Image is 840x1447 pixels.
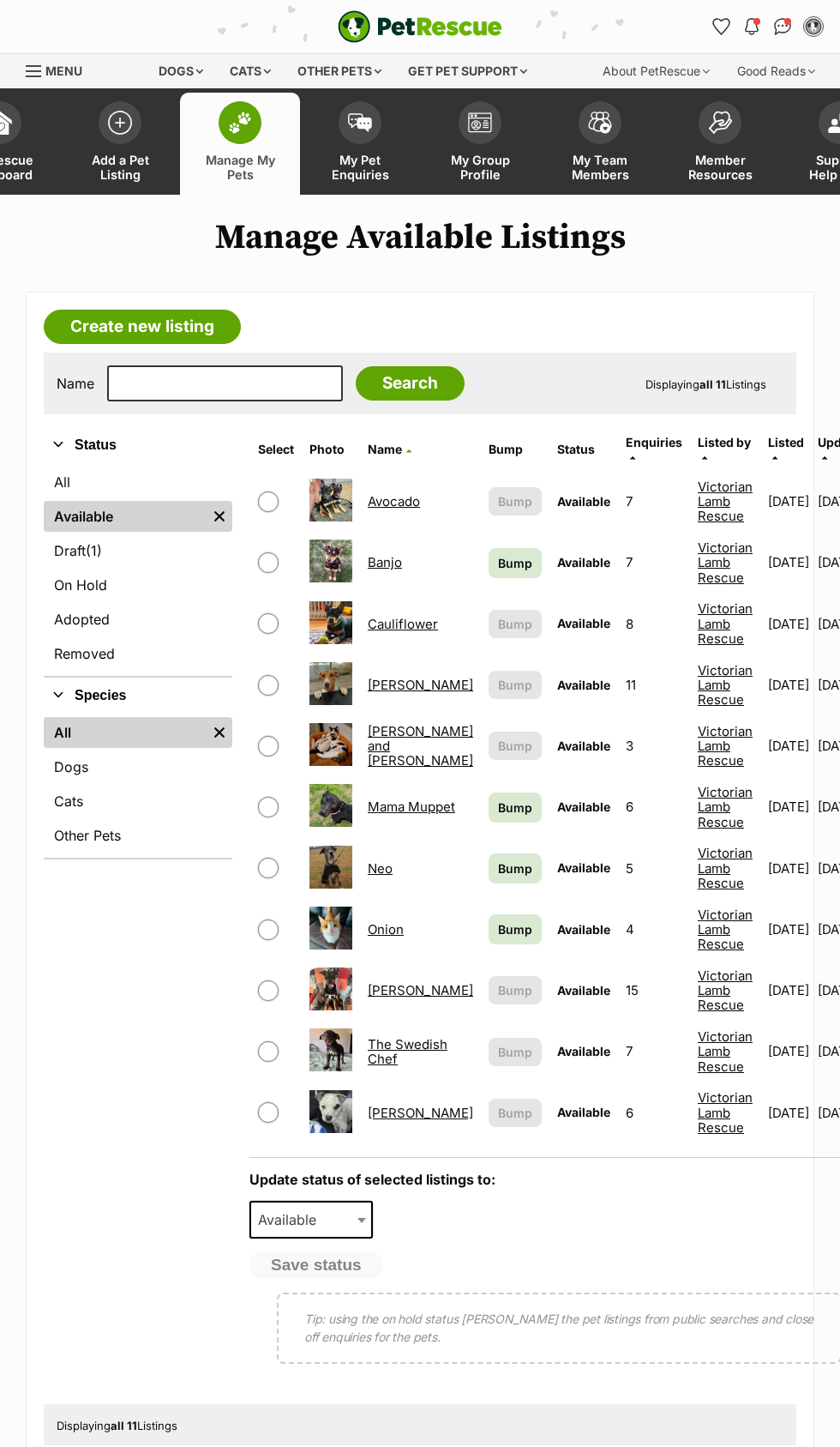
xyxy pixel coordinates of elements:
[698,1028,753,1075] a: Victorian Lamb Rescue
[498,676,532,694] span: Bump
[698,540,753,586] a: Victorian Lamb Rescue
[348,113,372,132] img: pet-enquiries-icon-7e3ad2cf08bfb03b45e93fb7055b45f3efa6380592205ae92323e6603595dc1f.svg
[619,777,689,836] td: 6
[698,479,753,525] a: Victorian Lamb Rescue
[557,616,610,630] span: Available
[147,54,215,88] div: Dogs
[698,435,751,449] span: Listed by
[725,54,827,88] div: Good Reads
[557,678,610,692] span: Available
[309,846,352,889] img: Neo
[774,18,792,35] img: chat-41dd97257d64d25036548639549fe6c8038ab92f7586957e7f3b1b290dea8141.svg
[249,1201,373,1239] span: Available
[81,153,159,182] span: Add a Pet Listing
[708,111,732,134] img: member-resources-icon-8e73f808a243e03378d46382f2149f9095a855e16c252ad45f914b54edf8863c.svg
[557,860,610,875] span: Available
[338,10,502,43] img: logo-e224e6f780fb5917bec1dbf3a21bbac754714ae5b6737aabdf751b685950b380.svg
[26,54,94,85] a: Menu
[396,54,539,88] div: Get pet support
[468,112,492,133] img: group-profile-icon-3fa3cf56718a62981997c0bc7e787c4b2cf8bcc04b72c1350f741eb67cf2f40e.svg
[368,799,455,815] a: Mama Muppet
[498,981,532,999] span: Bump
[251,1208,333,1232] span: Available
[557,494,610,509] span: Available
[111,1419,137,1432] strong: all 11
[660,93,780,195] a: Member Resources
[557,555,610,570] span: Available
[738,13,765,40] button: Notifications
[368,982,473,998] a: [PERSON_NAME]
[498,737,532,755] span: Bump
[619,472,689,531] td: 7
[44,570,232,600] a: On Hold
[44,434,232,456] button: Status
[557,799,610,814] span: Available
[44,467,232,497] a: All
[626,435,682,463] a: Enquiries
[207,501,232,532] a: Remove filter
[304,1310,814,1346] p: Tip: using the on hold status [PERSON_NAME] the pet listings from public searches and close off e...
[619,716,689,775] td: 3
[368,442,402,456] span: Name
[44,751,232,782] a: Dogs
[498,799,532,817] span: Bump
[698,723,753,769] a: Victorian Lamb Rescue
[441,153,519,182] span: My Group Profile
[44,463,232,676] div: Status
[338,10,502,43] a: PetRescue
[489,1038,542,1066] button: Bump
[761,777,816,836] td: [DATE]
[207,717,232,748] a: Remove filter
[561,153,639,182] span: My Team Members
[761,961,816,1020] td: [DATE]
[761,472,816,531] td: [DATE]
[44,714,232,858] div: Species
[698,662,753,708] a: Victorian Lamb Rescue
[368,1036,447,1067] a: The Swedish Chef
[769,13,796,40] a: Conversations
[44,684,232,707] button: Species
[321,153,399,182] span: My Pet Enquiries
[368,921,404,938] a: Onion
[619,594,689,654] td: 8
[368,616,438,632] a: Cauliflower
[368,493,420,509] a: Avocado
[420,93,540,195] a: My Group Profile
[557,983,610,998] span: Available
[698,1089,753,1136] a: Victorian Lamb Rescue
[86,540,102,561] span: (1)
[761,839,816,898] td: [DATE]
[498,859,532,877] span: Bump
[498,615,532,633] span: Bump
[619,1083,689,1143] td: 6
[626,435,682,449] span: translation missing: en.admin.listings.index.attributes.enquiries
[201,153,279,182] span: Manage My Pets
[249,1251,383,1279] button: Save status
[707,13,827,40] ul: Account quick links
[698,600,753,647] a: Victorian Lamb Rescue
[368,1105,473,1121] a: [PERSON_NAME]
[44,820,232,851] a: Other Pets
[768,435,804,449] span: Listed
[699,377,726,391] strong: all 11
[309,723,352,766] img: Inez and James
[60,93,180,195] a: Add a Pet Listing
[285,54,393,88] div: Other pets
[768,435,804,463] a: Listed
[698,845,753,891] a: Victorian Lamb Rescue
[218,54,283,88] div: Cats
[557,1105,610,1119] span: Available
[108,111,132,135] img: add-pet-listing-icon-0afa8454b4691262ce3f59096e99ab1cd57d4a30225e0717b998d2c9b9846f56.svg
[44,535,232,566] a: Draft
[619,961,689,1020] td: 15
[489,853,542,883] a: Bump
[482,429,549,470] th: Bump
[498,492,532,510] span: Bump
[761,900,816,959] td: [DATE]
[44,310,241,344] a: Create new listing
[489,671,542,699] button: Bump
[249,1171,495,1188] label: Update status of selected listings to:
[489,732,542,760] button: Bump
[540,93,660,195] a: My Team Members
[489,976,542,1004] button: Bump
